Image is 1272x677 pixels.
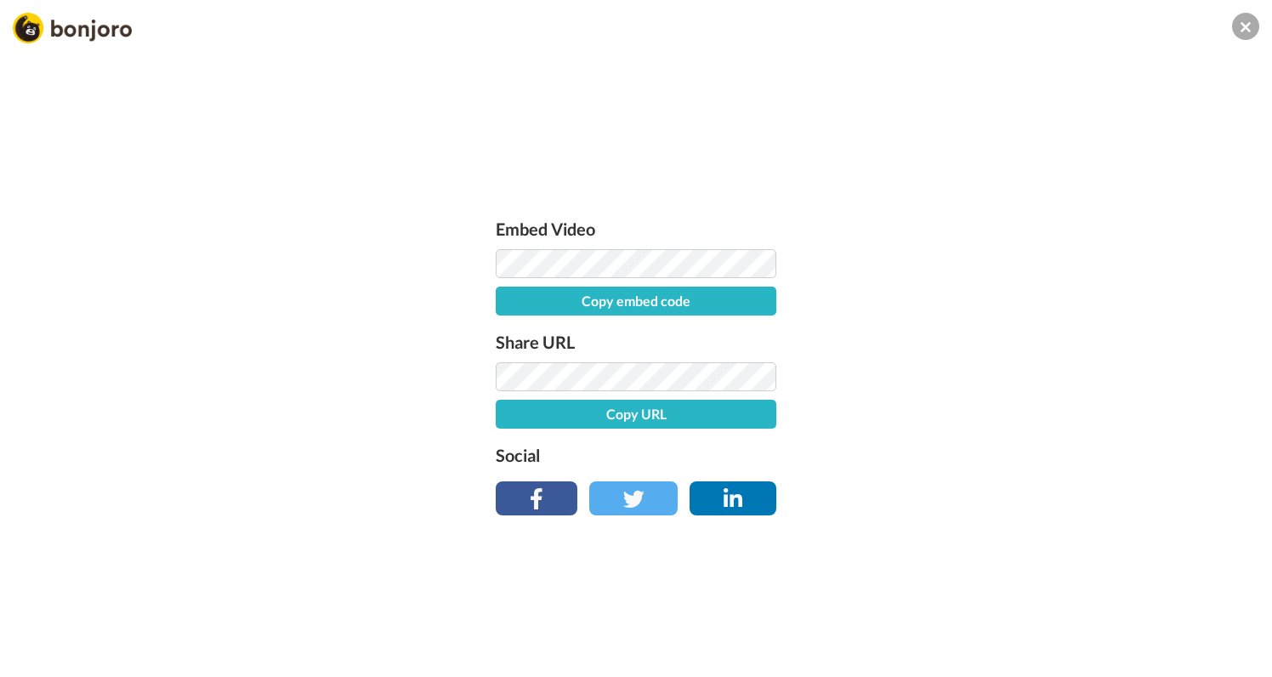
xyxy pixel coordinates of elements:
button: Copy embed code [496,287,776,316]
img: Bonjoro Logo [13,13,132,43]
button: Copy URL [496,400,776,429]
label: Social [496,441,776,469]
label: Share URL [496,328,776,356]
label: Embed Video [496,215,776,242]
